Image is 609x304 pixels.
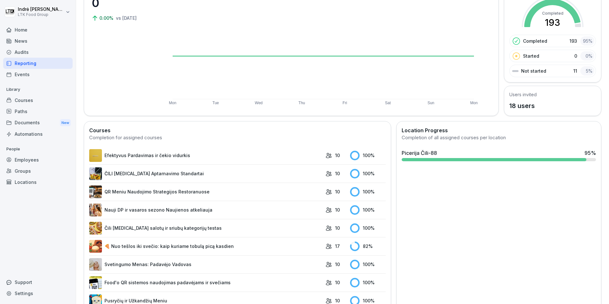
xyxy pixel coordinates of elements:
[427,101,434,105] text: Sun
[298,101,305,105] text: Thu
[470,101,477,105] text: Mon
[350,169,386,178] div: 100 %
[385,101,391,105] text: Sat
[343,101,347,105] text: Fri
[335,261,340,268] p: 10
[335,243,340,250] p: 17
[402,134,596,141] div: Completion of all assigned courses per location
[3,58,73,69] a: Reporting
[255,101,262,105] text: Wed
[3,154,73,165] a: Employees
[89,185,102,198] img: zldzehtp7ktap1mwmoqmhhoz.png
[89,185,322,198] a: QR Meniu Naudojimo Strategijos Restoranuose
[509,91,537,98] h5: Users invited
[335,188,340,195] p: 10
[3,288,73,299] a: Settings
[580,36,594,46] div: 95 %
[570,38,577,44] p: 193
[350,278,386,287] div: 100 %
[523,38,547,44] p: Completed
[89,149,322,162] a: Efektyvus Pardavimas ir čekio vidurkis
[521,68,546,74] p: Not started
[573,68,577,74] p: 11
[89,204,322,216] a: Nauji DP ir vasaros sezono Naujienos atkeliauja
[350,151,386,160] div: 100 %
[18,12,64,17] p: LTK Food Group
[89,258,322,271] a: Svetingumo Menas: Padavėjo Vadovas
[350,260,386,269] div: 100 %
[3,117,73,129] a: DocumentsNew
[60,119,71,127] div: New
[3,69,73,80] a: Events
[3,24,73,35] a: Home
[402,127,596,134] h2: Location Progress
[116,15,137,21] p: vs [DATE]
[3,117,73,129] div: Documents
[3,35,73,47] a: News
[89,167,322,180] a: ČILI [MEDICAL_DATA] Aptarnavimo Standartai
[89,276,102,289] img: ezydrv8ercmjbqoq1b2vv00y.png
[3,84,73,95] p: Library
[89,258,102,271] img: wnpqesb0ja9fwoknan9m59ep.png
[99,15,115,21] p: 0.00%
[3,95,73,106] a: Courses
[89,222,102,235] img: r6wzbpj60dgtzxj6tcfj9nqf.png
[335,279,340,286] p: 10
[3,165,73,177] a: Groups
[89,167,102,180] img: dej6gjdqwpq2b0keal1yif6b.png
[18,7,64,12] p: Indrė [PERSON_NAME]
[89,240,102,253] img: fm2xlnd4abxcjct7hdb1279s.png
[89,240,322,253] a: 🍕 Nuo tešlos iki svečio: kaip kuriame tobulą picą kasdien
[169,101,176,105] text: Mon
[523,53,539,59] p: Started
[3,47,73,58] a: Audits
[399,147,598,164] a: Picerija Čili-8895%
[89,149,102,162] img: i32ivo17vr8ipzoc40eewowb.png
[584,149,596,157] div: 95 %
[402,149,437,157] div: Picerija Čili-88
[335,170,340,177] p: 10
[350,187,386,197] div: 100 %
[212,101,219,105] text: Tue
[350,223,386,233] div: 100 %
[335,206,340,213] p: 10
[89,204,102,216] img: u49ee7h6de0efkuueawfgupt.png
[350,242,386,251] div: 82 %
[3,144,73,154] p: People
[574,53,577,59] p: 0
[3,277,73,288] div: Support
[89,222,322,235] a: Čili [MEDICAL_DATA] salotų ir sriubų kategorijų testas
[580,66,594,76] div: 5 %
[89,276,322,289] a: Food'o QR sistemos naudojimas padavėjams ir svečiams
[580,51,594,61] div: 0 %
[3,106,73,117] a: Paths
[335,225,340,231] p: 10
[89,127,386,134] h2: Courses
[3,177,73,188] a: Locations
[509,101,537,111] p: 18 users
[350,205,386,215] div: 100 %
[3,128,73,140] a: Automations
[335,152,340,159] p: 10
[335,297,340,304] p: 10
[89,134,386,141] div: Completion for assigned courses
